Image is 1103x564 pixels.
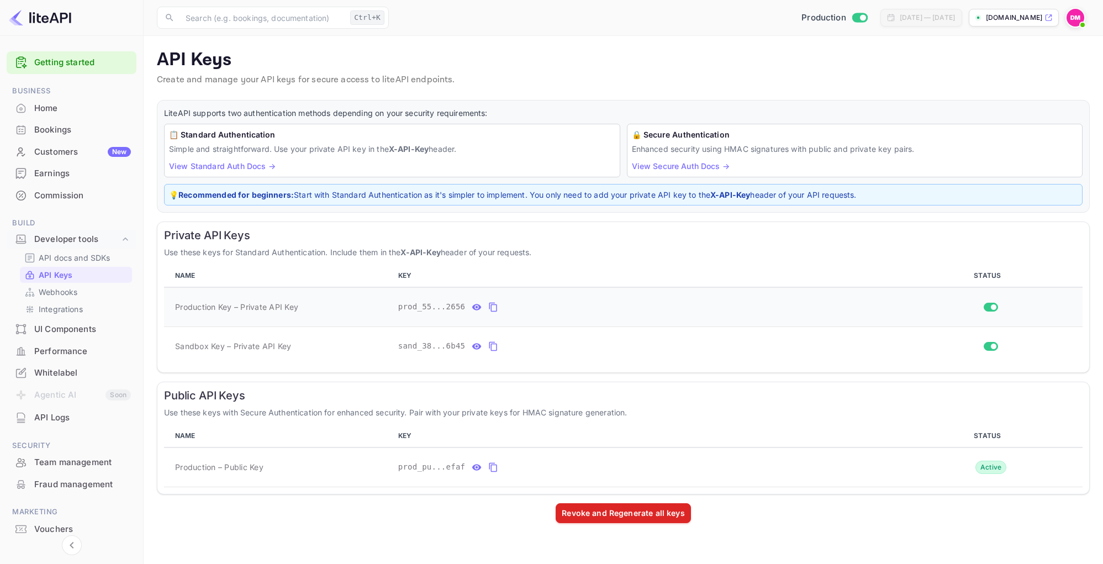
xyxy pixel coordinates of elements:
div: Home [34,102,131,115]
div: Developer tools [7,230,136,249]
div: Performance [34,345,131,358]
th: NAME [164,425,394,447]
div: API docs and SDKs [20,250,132,266]
div: Developer tools [34,233,120,246]
th: NAME [164,265,394,287]
th: STATUS [899,265,1083,287]
div: Ctrl+K [350,10,384,25]
img: LiteAPI logo [9,9,71,27]
p: Use these keys for Standard Authentication. Include them in the header of your requests. [164,246,1083,258]
th: KEY [394,425,899,447]
p: API Keys [39,269,72,281]
div: Active [975,461,1007,474]
p: API Keys [157,49,1090,71]
p: Create and manage your API keys for secure access to liteAPI endpoints. [157,73,1090,87]
span: prod_55...2656 [398,301,466,313]
div: Customers [34,146,131,159]
h6: 📋 Standard Authentication [169,129,615,141]
span: prod_pu...efaf [398,461,466,473]
span: Production [801,12,846,24]
a: Getting started [34,56,131,69]
a: API docs and SDKs [24,252,128,263]
a: Earnings [7,163,136,183]
p: Simple and straightforward. Use your private API key in the header. [169,143,615,155]
table: public api keys table [164,425,1083,487]
div: Vouchers [34,523,131,536]
strong: Recommended for beginners: [178,190,294,199]
p: Use these keys with Secure Authentication for enhanced security. Pair with your private keys for ... [164,407,1083,418]
div: Bookings [34,124,131,136]
table: private api keys table [164,265,1083,366]
h6: Private API Keys [164,229,1083,242]
span: Production Key – Private API Key [175,301,298,313]
img: Dylan McLean [1067,9,1084,27]
div: Whitelabel [7,362,136,384]
div: API Logs [34,412,131,424]
p: LiteAPI supports two authentication methods depending on your security requirements: [164,107,1083,119]
div: Commission [34,189,131,202]
div: Performance [7,341,136,362]
div: Integrations [20,301,132,317]
div: Switch to Sandbox mode [797,12,872,24]
div: [DATE] — [DATE] [900,13,955,23]
span: sand_38...6b45 [398,340,466,352]
div: Home [7,98,136,119]
th: KEY [394,265,899,287]
a: API Logs [7,407,136,428]
div: Commission [7,185,136,207]
a: View Standard Auth Docs → [169,161,276,171]
a: API Keys [24,269,128,281]
p: 💡 Start with Standard Authentication as it's simpler to implement. You only need to add your priv... [169,189,1078,201]
div: Getting started [7,51,136,74]
a: Commission [7,185,136,205]
span: Production – Public Key [175,461,263,473]
span: Marketing [7,506,136,518]
div: Webhooks [20,284,132,300]
h6: 🔒 Secure Authentication [632,129,1078,141]
a: View Secure Auth Docs → [632,161,730,171]
strong: X-API-Key [389,144,429,154]
span: Build [7,217,136,229]
div: API Keys [20,267,132,283]
div: UI Components [7,319,136,340]
p: Enhanced security using HMAC signatures with public and private key pairs. [632,143,1078,155]
div: Whitelabel [34,367,131,379]
div: Fraud management [34,478,131,491]
div: Earnings [7,163,136,185]
strong: X-API-Key [400,247,440,257]
div: Fraud management [7,474,136,496]
a: Whitelabel [7,362,136,383]
p: API docs and SDKs [39,252,110,263]
div: UI Components [34,323,131,336]
div: API Logs [7,407,136,429]
p: [DOMAIN_NAME] [986,13,1042,23]
a: Vouchers [7,519,136,539]
a: Fraud management [7,474,136,494]
th: STATUS [899,425,1083,447]
div: Revoke and Regenerate all keys [562,507,685,519]
input: Search (e.g. bookings, documentation) [179,7,346,29]
a: Webhooks [24,286,128,298]
div: Bookings [7,119,136,141]
a: UI Components [7,319,136,339]
h6: Public API Keys [164,389,1083,402]
div: Earnings [34,167,131,180]
div: New [108,147,131,157]
span: Security [7,440,136,452]
a: Integrations [24,303,128,315]
div: Team management [7,452,136,473]
div: Team management [34,456,131,469]
button: Collapse navigation [62,535,82,555]
span: Sandbox Key – Private API Key [175,340,291,352]
p: Integrations [39,303,83,315]
strong: X-API-Key [710,190,750,199]
a: Performance [7,341,136,361]
span: Business [7,85,136,97]
a: Team management [7,452,136,472]
p: Webhooks [39,286,77,298]
div: CustomersNew [7,141,136,163]
a: Bookings [7,119,136,140]
a: Home [7,98,136,118]
div: Vouchers [7,519,136,540]
a: CustomersNew [7,141,136,162]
